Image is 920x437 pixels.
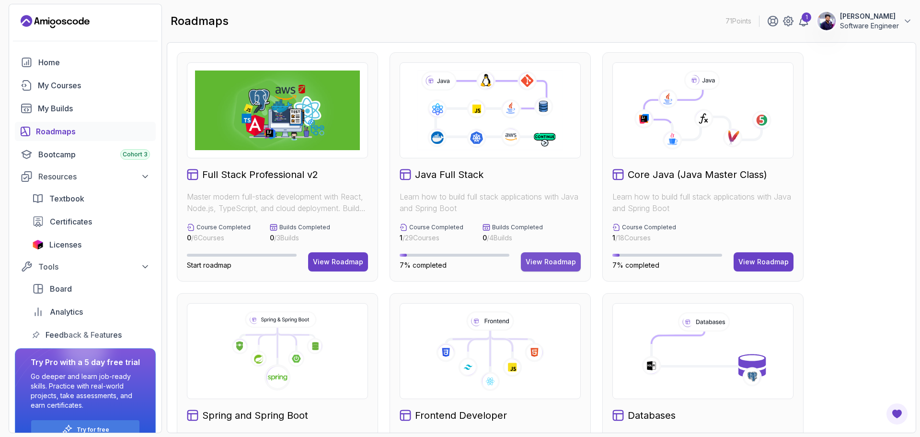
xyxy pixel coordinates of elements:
[798,15,809,27] a: 1
[15,53,156,72] a: home
[802,12,811,22] div: 1
[415,168,483,181] h2: Java Full Stack
[202,168,318,181] h2: Full Stack Professional v2
[49,239,81,250] span: Licenses
[21,14,90,29] a: Landing page
[26,325,156,344] a: feedback
[38,149,150,160] div: Bootcamp
[36,126,150,137] div: Roadmaps
[270,233,330,243] p: / 3 Builds
[628,168,767,181] h2: Core Java (Java Master Class)
[308,252,368,272] button: View Roadmap
[50,306,83,318] span: Analytics
[612,234,615,242] span: 1
[187,233,251,243] p: / 6 Courses
[492,224,543,231] p: Builds Completed
[26,302,156,321] a: analytics
[187,234,191,242] span: 0
[195,71,360,150] img: Full Stack Professional v2
[612,233,676,243] p: / 18 Courses
[171,13,229,29] h2: roadmaps
[400,191,581,214] p: Learn how to build full stack applications with Java and Spring Boot
[15,145,156,164] a: bootcamp
[526,257,576,267] div: View Roadmap
[38,103,150,114] div: My Builds
[31,372,140,410] p: Go deeper and learn job-ready skills. Practice with real-world projects, take assessments, and ea...
[38,57,150,68] div: Home
[817,12,912,31] button: user profile image[PERSON_NAME]Software Engineer
[26,235,156,254] a: licenses
[15,76,156,95] a: courses
[612,191,793,214] p: Learn how to build full stack applications with Java and Spring Boot
[622,224,676,231] p: Course Completed
[521,252,581,272] button: View Roadmap
[483,233,543,243] p: / 4 Builds
[817,12,836,30] img: user profile image
[196,224,251,231] p: Course Completed
[187,191,368,214] p: Master modern full-stack development with React, Node.js, TypeScript, and cloud deployment. Build...
[49,193,84,204] span: Textbook
[38,80,150,91] div: My Courses
[400,234,402,242] span: 1
[202,409,308,422] h2: Spring and Spring Boot
[734,252,793,272] button: View Roadmap
[409,224,463,231] p: Course Completed
[26,279,156,298] a: board
[270,234,274,242] span: 0
[415,409,507,422] h2: Frontend Developer
[400,261,447,269] span: 7% completed
[187,261,231,269] span: Start roadmap
[50,216,92,227] span: Certificates
[15,168,156,185] button: Resources
[123,151,148,158] span: Cohort 3
[32,240,44,249] img: jetbrains icon
[725,16,751,26] p: 71 Points
[313,257,363,267] div: View Roadmap
[15,122,156,141] a: roadmaps
[38,261,150,272] div: Tools
[840,12,899,21] p: [PERSON_NAME]
[15,258,156,275] button: Tools
[50,283,72,295] span: Board
[483,234,487,242] span: 0
[26,212,156,231] a: certificates
[26,189,156,208] a: textbook
[46,329,122,341] span: Feedback & Features
[840,21,899,31] p: Software Engineer
[628,409,676,422] h2: Databases
[38,171,150,182] div: Resources
[738,257,789,267] div: View Roadmap
[400,233,463,243] p: / 29 Courses
[885,402,908,425] button: Open Feedback Button
[15,99,156,118] a: builds
[77,426,109,434] a: Try for free
[279,224,330,231] p: Builds Completed
[612,261,659,269] span: 7% completed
